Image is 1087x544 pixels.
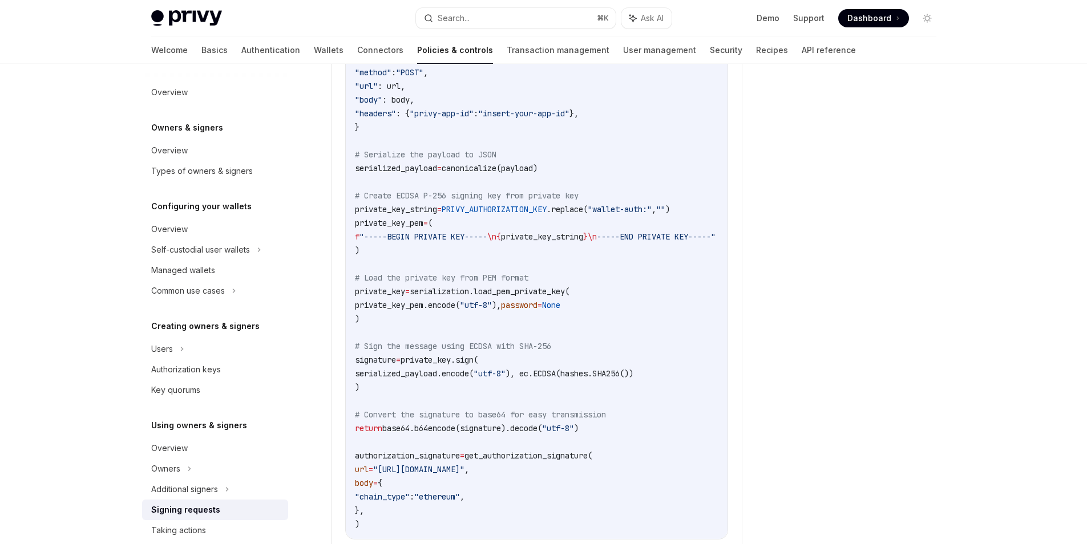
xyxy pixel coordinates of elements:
span: # Sign the message using ECDSA with SHA-256 [355,341,551,351]
span: = [405,286,410,297]
span: } [583,232,588,242]
span: ) [355,314,359,324]
div: Users [151,342,173,356]
span: "utf-8" [474,368,506,379]
span: ) [355,245,359,255]
span: ), ec.ECDSA(hashes.SHA256()) [506,368,633,379]
div: Overview [151,222,188,236]
span: "ethereum" [414,492,460,502]
div: Authorization keys [151,363,221,376]
span: body [355,478,373,488]
span: "headers" [355,108,396,119]
span: # Create ECDSA P-256 signing key from private key [355,190,579,201]
span: , [423,67,428,78]
span: # Serialize the payload to JSON [355,149,496,160]
span: private_key.sign( [401,355,478,365]
div: Overview [151,86,188,99]
span: "wallet-auth:" [588,204,652,214]
span: private_key_pem.encode( [355,300,460,310]
span: Dashboard [847,13,891,24]
h5: Creating owners & signers [151,319,260,333]
a: Managed wallets [142,260,288,281]
div: Common use cases [151,284,225,298]
button: Search...⌘K [416,8,616,29]
span: "chain_type" [355,492,410,502]
span: }, [569,108,579,119]
a: Authorization keys [142,359,288,380]
span: , [464,464,469,474]
span: serialized_payload.encode( [355,368,474,379]
div: Overview [151,441,188,455]
span: -----END PRIVATE KEY-----" [597,232,716,242]
h5: Owners & signers [151,121,223,135]
span: ( [428,218,433,228]
span: ) [574,423,579,433]
img: light logo [151,10,222,26]
span: # Load the private key from PEM format [355,273,528,283]
span: : [410,492,414,502]
span: "url" [355,81,378,91]
span: signature [355,355,396,365]
span: = [396,355,401,365]
div: Search... [438,11,470,25]
a: Demo [757,13,779,24]
a: Overview [142,219,288,239]
span: "utf-8" [542,423,574,433]
span: : [391,67,396,78]
span: get_authorization_signature( [464,450,592,461]
span: "method" [355,67,391,78]
span: # Convert the signature to base64 for easy transmission [355,409,606,420]
a: Types of owners & signers [142,161,288,181]
span: ) [665,204,670,214]
a: Wallets [314,36,344,64]
h5: Configuring your wallets [151,200,252,213]
a: Dashboard [838,9,909,27]
span: "utf-8" [460,300,492,310]
h5: Using owners & signers [151,419,247,432]
span: canonicalize(payload) [442,163,538,173]
a: Policies & controls [417,36,493,64]
a: Transaction management [507,36,609,64]
a: Taking actions [142,520,288,541]
span: "body" [355,95,382,105]
span: : url, [378,81,405,91]
span: "" [656,204,665,214]
div: Signing requests [151,503,220,517]
a: Recipes [756,36,788,64]
a: Basics [201,36,228,64]
a: Connectors [357,36,403,64]
span: = [538,300,542,310]
span: return [355,423,382,433]
span: : body, [382,95,414,105]
span: \n [588,232,597,242]
span: private_key_pem [355,218,423,228]
a: Authentication [241,36,300,64]
span: }, [355,505,364,515]
span: , [460,492,464,502]
button: Ask AI [621,8,672,29]
span: f [355,232,359,242]
a: Overview [142,438,288,458]
span: "privy-app-id" [410,108,474,119]
span: : [474,108,478,119]
a: API reference [802,36,856,64]
span: : { [396,108,410,119]
span: "insert-your-app-id" [478,108,569,119]
div: Additional signers [151,482,218,496]
span: ⌘ K [597,14,609,23]
span: .replace( [547,204,588,214]
span: PRIVY_AUTHORIZATION_KEY [442,204,547,214]
span: { [496,232,501,242]
a: Support [793,13,825,24]
div: Overview [151,144,188,157]
div: Owners [151,462,180,476]
span: url [355,464,369,474]
span: "POST" [396,67,423,78]
span: = [373,478,378,488]
span: private_key [355,286,405,297]
span: , [652,204,656,214]
a: Security [710,36,742,64]
button: Toggle dark mode [918,9,936,27]
div: Types of owners & signers [151,164,253,178]
span: "[URL][DOMAIN_NAME]" [373,464,464,474]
